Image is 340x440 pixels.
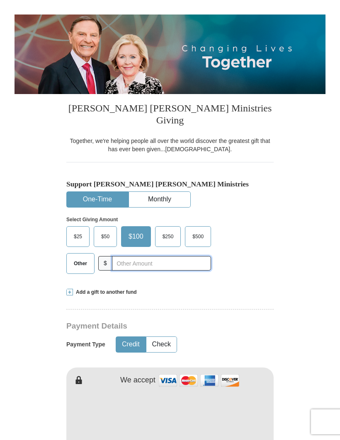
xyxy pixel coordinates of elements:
[97,230,114,243] span: $50
[124,230,148,243] span: $100
[66,180,274,189] h5: Support [PERSON_NAME] [PERSON_NAME] Ministries
[98,256,112,271] span: $
[66,94,274,137] h3: [PERSON_NAME] [PERSON_NAME] Ministries Giving
[120,376,155,385] h4: We accept
[129,192,190,207] button: Monthly
[188,230,208,243] span: $500
[146,337,177,352] button: Check
[116,337,146,352] button: Credit
[67,192,128,207] button: One-Time
[158,230,178,243] span: $250
[66,137,274,153] div: Together, we're helping people all over the world discover the greatest gift that has ever been g...
[66,341,105,348] h5: Payment Type
[73,289,137,296] span: Add a gift to another fund
[112,256,211,271] input: Other Amount
[66,322,278,331] h3: Payment Details
[66,217,118,222] strong: Select Giving Amount
[70,230,86,243] span: $25
[70,257,91,270] span: Other
[158,372,240,389] img: credit cards accepted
